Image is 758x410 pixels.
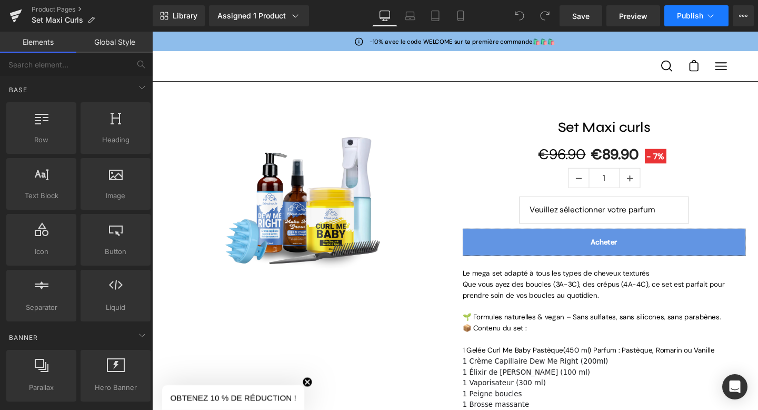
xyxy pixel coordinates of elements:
[326,306,624,318] p: 📦 Contenu du set :
[664,5,729,26] button: Publish
[84,190,147,201] span: Image
[153,5,205,26] a: New Library
[228,6,424,15] p: -10 🛍️🛍️🛍️
[9,302,73,313] span: Separator
[619,11,647,22] span: Preview
[606,5,660,26] a: Preview
[372,5,397,26] a: Desktop
[462,118,512,141] span: €89.90
[32,5,153,14] a: Product Pages
[217,11,301,21] div: Assigned 1 Product
[84,246,147,257] span: Button
[423,5,448,26] a: Tablet
[397,5,423,26] a: Laptop
[326,376,388,385] span: 1 Peigne boucles
[84,382,147,393] span: Hero Banner
[326,207,624,236] button: Acheter
[238,6,400,15] strong: % avec le code WELCOME sur ta première commande
[527,125,538,136] span: 7%
[73,84,251,262] img: Set Maxi curls
[9,382,73,393] span: Parallax
[572,11,590,22] span: Save
[326,354,461,362] span: 1 Élixir de [PERSON_NAME] (100 ml)
[448,5,473,26] a: Mobile
[84,302,147,313] span: Liquid
[8,333,39,343] span: Banner
[8,85,28,95] span: Base
[32,16,83,24] span: Set Maxi Curls
[509,5,530,26] button: Undo
[406,119,456,139] span: €96.90
[76,32,153,53] a: Global Style
[173,11,197,21] span: Library
[326,365,414,373] span: 1 Vaporisateur (300 ml)
[326,260,624,284] p: Que vous ayez des boucles (3A-3C), des crépus (4A-4C), ce set est parfait pour prendre soin de vo...
[84,134,147,145] span: Heading
[326,249,624,260] p: Le mega set adapté à tous les types de cheveux texturés
[9,246,73,257] span: Icon
[530,21,553,52] a: Rechercher
[326,295,624,306] p: 🌱 Formules naturelles & vegan – Sans sulfates, sans silicones, sans parabènes.
[722,374,747,399] div: Open Intercom Messenger
[326,329,624,341] p: 1 Gelée Curl Me Baby Pastèque(450 ml) Parfum : Pastèque, Romarin ou Vanille
[326,388,396,396] span: 1 Brosse massante
[326,342,480,350] span: 1 Crème Capillaire Dew Me Right (200ml)
[534,5,555,26] button: Redo
[426,84,524,118] a: Set Maxi curls
[677,12,703,20] span: Publish
[733,5,754,26] button: More
[9,134,73,145] span: Row
[32,28,47,44] a: Cloud Curls
[520,125,525,136] span: -
[461,217,490,226] span: Acheter
[9,190,73,201] span: Text Block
